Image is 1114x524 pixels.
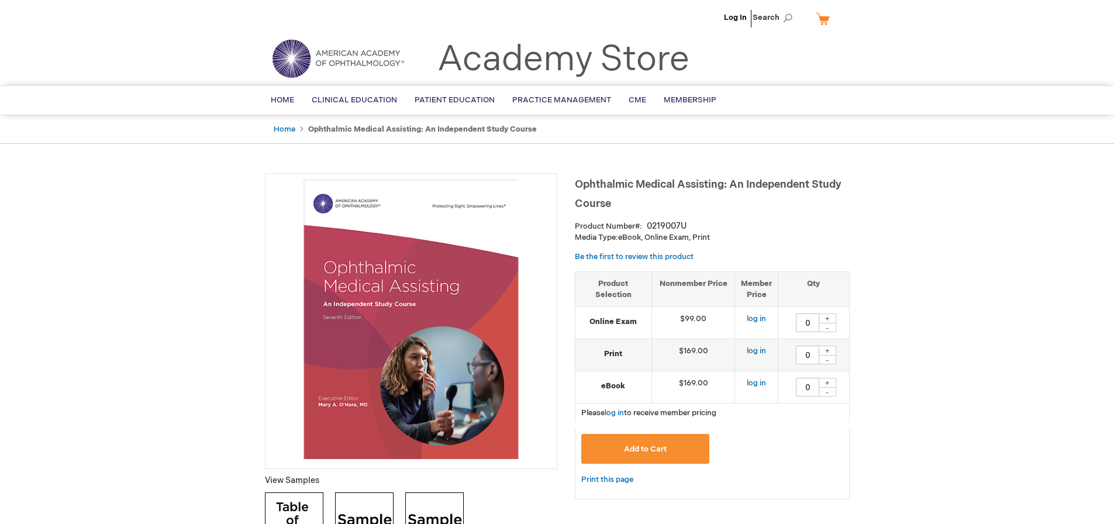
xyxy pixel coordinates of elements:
[581,316,646,327] strong: Online Exam
[647,220,687,232] div: 0219007U
[581,349,646,360] strong: Print
[753,6,797,29] span: Search
[819,387,836,397] div: -
[575,232,850,243] p: eBook, Online Exam, Print
[581,381,646,392] strong: eBook
[747,378,766,388] a: log in
[274,125,295,134] a: Home
[512,95,611,105] span: Practice Management
[651,307,735,339] td: $99.00
[664,95,716,105] span: Membership
[308,125,537,134] strong: Ophthalmic Medical Assisting: An Independent Study Course
[581,473,633,487] a: Print this page
[271,95,294,105] span: Home
[819,378,836,388] div: +
[575,222,642,231] strong: Product Number
[624,444,667,454] span: Add to Cart
[575,252,694,261] a: Be the first to review this product
[747,314,766,323] a: log in
[796,313,819,332] input: Qty
[819,355,836,364] div: -
[724,13,747,22] a: Log In
[581,408,716,418] span: Please to receive member pricing
[778,271,849,306] th: Qty
[265,475,557,487] p: View Samples
[796,378,819,397] input: Qty
[651,371,735,404] td: $169.00
[796,346,819,364] input: Qty
[819,323,836,332] div: -
[581,434,710,464] button: Add to Cart
[747,346,766,356] a: log in
[437,39,689,81] a: Academy Store
[575,271,652,306] th: Product Selection
[735,271,778,306] th: Member Price
[575,178,841,210] span: Ophthalmic Medical Assisting: An Independent Study Course
[271,180,551,459] img: Ophthalmic Medical Assisting: An Independent Study Course
[415,95,495,105] span: Patient Education
[819,313,836,323] div: +
[575,233,618,242] strong: Media Type:
[651,271,735,306] th: Nonmember Price
[651,339,735,371] td: $169.00
[819,346,836,356] div: +
[605,408,624,418] a: log in
[629,95,646,105] span: CME
[312,95,397,105] span: Clinical Education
